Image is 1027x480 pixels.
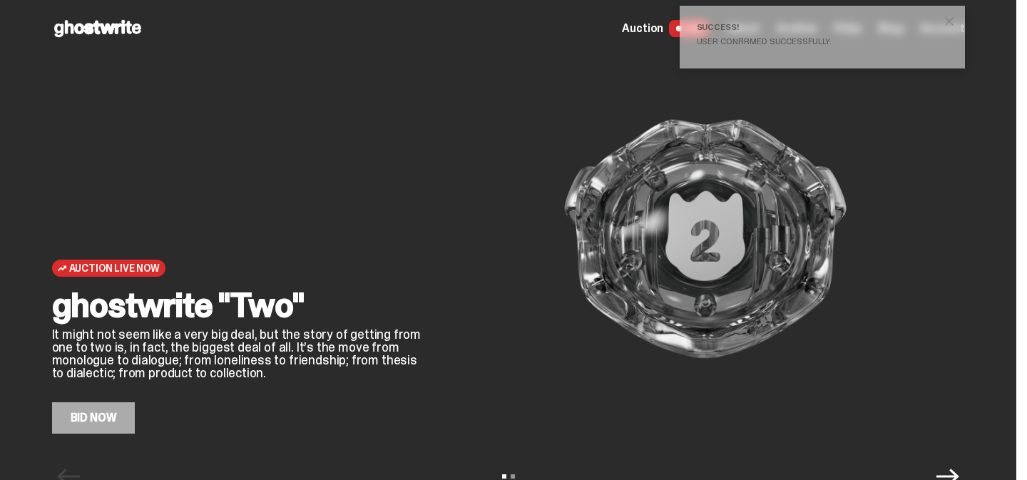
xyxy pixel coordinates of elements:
[511,474,515,479] button: View slide 2
[669,20,710,37] span: LIVE
[936,9,962,34] button: close
[52,328,423,379] p: It might not seem like a very big deal, but the story of getting from one to two is, in fact, the...
[697,23,936,31] div: Success!
[697,37,936,46] div: User confirmed successfully.
[52,288,423,322] h2: ghostwrite "Two"
[502,474,506,479] button: View slide 1
[446,44,965,434] img: ghostwrite "Two"
[622,23,663,34] span: Auction
[52,402,136,434] a: Bid Now
[69,262,160,274] span: Auction Live Now
[622,20,709,37] a: Auction LIVE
